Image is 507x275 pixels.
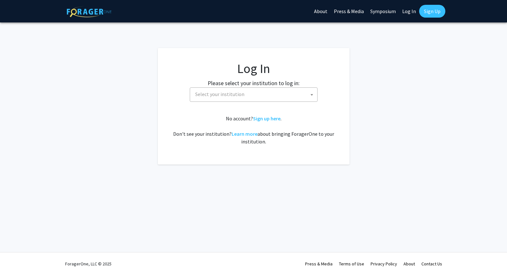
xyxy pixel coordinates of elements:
[305,261,333,267] a: Press & Media
[190,87,318,102] span: Select your institution
[371,261,397,267] a: Privacy Policy
[67,6,111,17] img: ForagerOne Logo
[195,91,244,97] span: Select your institution
[65,253,111,275] div: ForagerOne, LLC © 2025
[171,61,337,76] h1: Log In
[419,5,445,18] a: Sign Up
[232,131,257,137] a: Learn more about bringing ForagerOne to your institution
[253,115,280,122] a: Sign up here
[339,261,364,267] a: Terms of Use
[421,261,442,267] a: Contact Us
[171,115,337,145] div: No account? . Don't see your institution? about bringing ForagerOne to your institution.
[208,79,300,87] label: Please select your institution to log in:
[193,88,317,101] span: Select your institution
[403,261,415,267] a: About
